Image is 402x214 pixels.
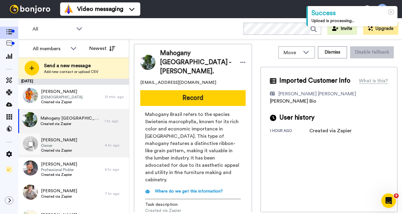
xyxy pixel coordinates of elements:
span: 9 [394,193,399,198]
span: Where do we get this information? [155,189,223,193]
button: Dismiss [318,46,347,58]
span: [PERSON_NAME] [41,161,77,167]
button: Newest [85,42,120,54]
img: vm-color.svg [64,4,73,14]
div: [DATE] [18,79,129,85]
span: Move [284,49,300,56]
div: 1 hr. ago [105,119,126,123]
div: 4 hr. ago [105,143,126,148]
span: Mahogany Brazil refers to the species Swietenia macrophylla, known for its rich color and economi... [145,111,241,183]
img: 6338fad8-7705-4941-95e3-c257e025852f.jpg [23,160,38,176]
img: e366383b-6581-489b-8caa-8243e9a84645.jpg [23,88,38,103]
img: bj-logo-header-white.svg [7,5,53,13]
iframe: Intercom live chat [381,193,396,208]
div: [PERSON_NAME] [PERSON_NAME] [278,90,356,97]
span: [EMAIL_ADDRESS][DOMAIN_NAME] [140,80,216,86]
span: Created via Zapier [41,148,77,153]
div: 21 min. ago [105,94,126,99]
span: Add new contact or upload CSV [44,69,98,74]
span: Created via Zapier [41,100,83,104]
span: Owner [41,143,77,148]
span: All [32,25,73,33]
span: Created via Zapier [41,172,77,177]
div: What is this? [359,77,388,84]
span: Created via Zapier [40,121,102,126]
div: 7 hr. ago [105,191,126,196]
div: All members [33,45,67,52]
button: Record [140,90,246,106]
div: Success [312,8,394,18]
span: Mahogany [GEOGRAPHIC_DATA] -[PERSON_NAME]. [40,115,102,121]
span: Imported Customer Info [279,76,350,85]
span: Video messaging [77,5,123,13]
button: Invite [327,23,357,35]
span: [PERSON_NAME] [41,137,77,143]
span: Created via Zapier [41,194,77,199]
img: 841c1188-4448-4f11-8e3a-48d0f06fa2c8.jpg [22,112,37,127]
button: Upgrade [363,23,398,35]
img: Checklist.svg [6,166,12,173]
img: 531d8665-8c5b-41b0-b2ea-08f1f9d0d00a.jpg [23,185,38,200]
div: Created via Zapier [309,127,352,134]
span: Task description : [145,202,188,208]
span: Mahogany [GEOGRAPHIC_DATA] -[PERSON_NAME]. [160,49,234,76]
span: [PERSON_NAME] [41,188,77,194]
img: Image of Mahogany BRAZIL -Taggart. [140,55,155,70]
span: Send a new message [44,62,98,69]
div: 1 hour ago [270,128,309,134]
span: [PERSON_NAME] Bio [270,99,316,104]
button: Disable fallback [350,46,394,58]
span: User history [279,113,315,122]
span: Created via Zapier [145,208,203,214]
span: [DEMOGRAPHIC_DATA] [41,95,83,100]
span: [PERSON_NAME] [41,89,83,95]
span: Professional Pickler [41,167,77,172]
div: 6 hr. ago [105,167,126,172]
div: Upload is processing... [312,18,394,24]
